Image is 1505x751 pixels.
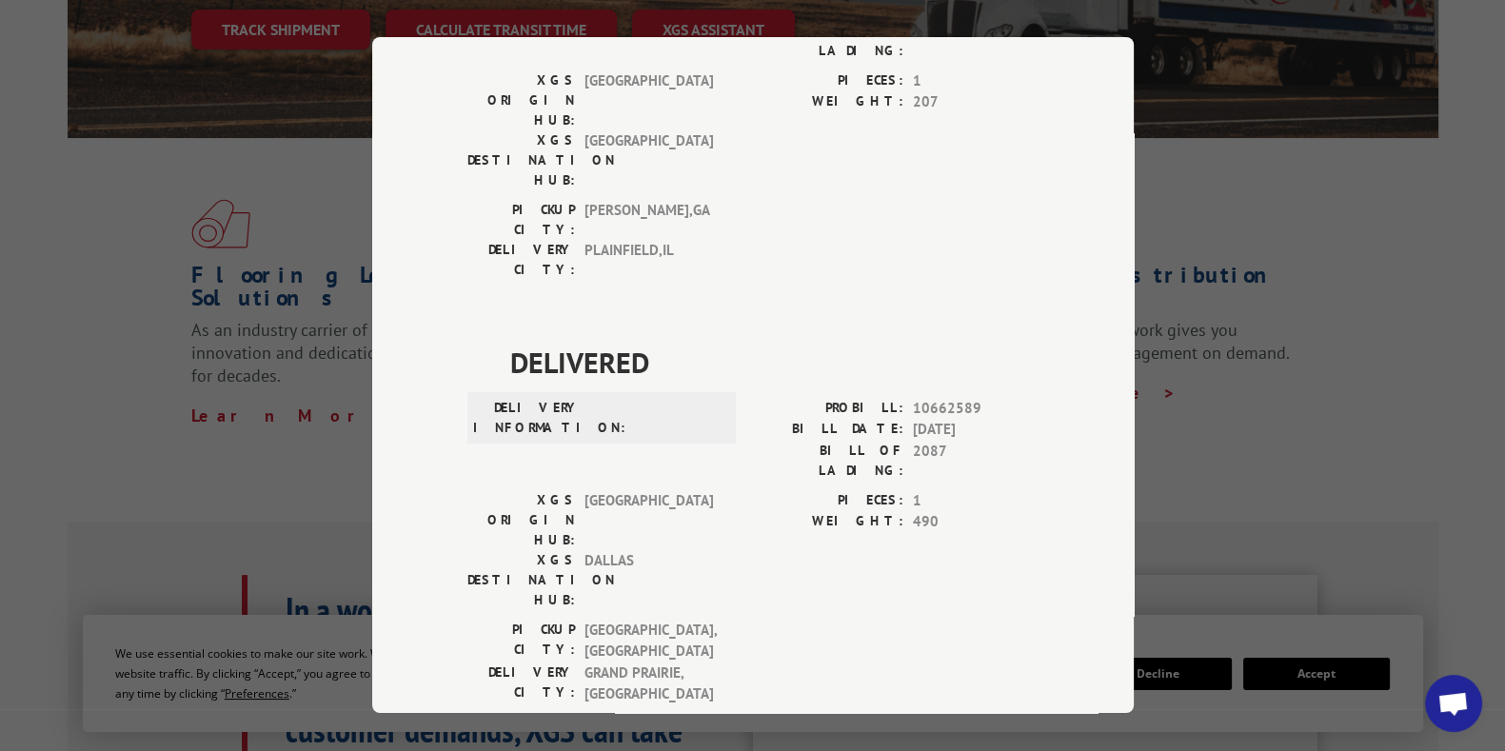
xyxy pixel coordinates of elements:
label: BILL DATE: [753,420,903,442]
span: [GEOGRAPHIC_DATA] , [GEOGRAPHIC_DATA] [584,620,713,662]
span: 1 [913,490,1039,512]
span: 207 [913,92,1039,114]
span: [GEOGRAPHIC_DATA] [584,490,713,550]
span: GRAND PRAIRIE , [GEOGRAPHIC_DATA] [584,662,713,705]
span: PLAINFIELD , IL [584,240,713,280]
label: PROBILL: [753,398,903,420]
label: PIECES: [753,70,903,92]
span: 10662589 [913,398,1039,420]
span: [GEOGRAPHIC_DATA] [584,130,713,190]
label: PICKUP CITY: [467,200,575,240]
label: DELIVERY CITY: [467,240,575,280]
label: DELIVERY INFORMATION: [473,398,581,438]
span: [GEOGRAPHIC_DATA] [584,70,713,130]
span: [PERSON_NAME] , GA [584,200,713,240]
span: 2087 [913,21,1039,61]
label: XGS ORIGIN HUB: [467,490,575,550]
label: XGS ORIGIN HUB: [467,70,575,130]
label: PICKUP CITY: [467,620,575,662]
label: XGS DESTINATION HUB: [467,130,575,190]
span: DELIVERED [510,341,1039,384]
a: Open chat [1425,675,1482,732]
label: PIECES: [753,490,903,512]
span: 2087 [913,441,1039,481]
label: WEIGHT: [753,512,903,534]
label: WEIGHT: [753,92,903,114]
span: 1 [913,70,1039,92]
span: [DATE] [913,420,1039,442]
label: XGS DESTINATION HUB: [467,550,575,610]
label: DELIVERY CITY: [467,662,575,705]
span: 490 [913,512,1039,534]
label: BILL OF LADING: [753,441,903,481]
label: BILL OF LADING: [753,21,903,61]
span: DALLAS [584,550,713,610]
